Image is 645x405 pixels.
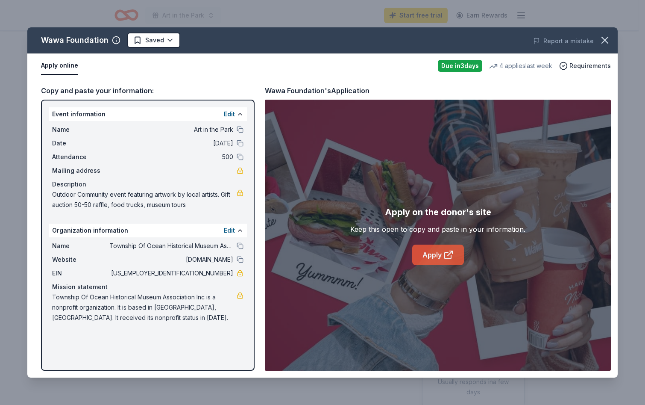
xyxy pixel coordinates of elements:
span: Saved [145,35,164,45]
div: 4 applies last week [489,61,552,71]
span: EIN [52,268,109,278]
div: Organization information [49,224,247,237]
span: Name [52,124,109,135]
div: Mission statement [52,282,243,292]
span: Date [52,138,109,148]
button: Requirements [559,61,611,71]
div: Due in 3 days [438,60,482,72]
span: Township Of Ocean Historical Museum Association Inc is a nonprofit organization. It is based in [... [52,292,237,323]
span: Requirements [569,61,611,71]
span: Website [52,254,109,265]
span: Mailing address [52,166,109,176]
span: Art in the Park [109,124,233,135]
span: Outdoor Community event featuring artwork by local artists. Gift auction 50-50 raffle, food truck... [52,189,237,210]
button: Report a mistake [533,36,594,46]
span: Township Of Ocean Historical Museum Association Inc [109,241,233,251]
span: Name [52,241,109,251]
div: Description [52,179,243,189]
span: Attendance [52,152,109,162]
div: Wawa Foundation [41,33,108,47]
button: Edit [224,109,235,119]
button: Apply online [41,57,78,75]
span: [US_EMPLOYER_IDENTIFICATION_NUMBER] [109,268,233,278]
div: Copy and paste your information: [41,85,255,96]
span: 500 [109,152,233,162]
span: [DATE] [109,138,233,148]
div: Apply on the donor's site [385,205,491,219]
div: Event information [49,107,247,121]
div: Wawa Foundation's Application [265,85,369,96]
button: Edit [224,225,235,236]
button: Saved [127,33,180,48]
span: [DOMAIN_NAME] [109,254,233,265]
div: Keep this open to copy and paste in your information. [350,224,525,234]
a: Apply [412,245,464,265]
